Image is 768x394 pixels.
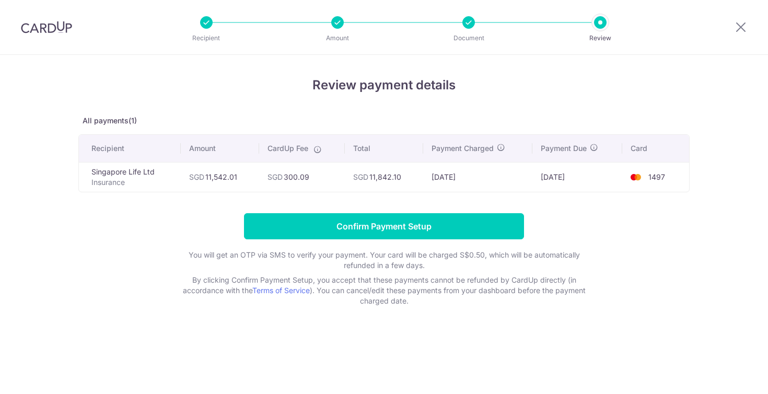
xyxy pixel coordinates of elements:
span: SGD [267,172,283,181]
span: Payment Charged [432,143,494,154]
input: Confirm Payment Setup [244,213,524,239]
th: Card [622,135,689,162]
td: [DATE] [423,162,532,192]
p: Amount [299,33,376,43]
span: SGD [353,172,368,181]
span: CardUp Fee [267,143,308,154]
a: Terms of Service [252,286,310,295]
p: By clicking Confirm Payment Setup, you accept that these payments cannot be refunded by CardUp di... [175,275,593,306]
img: <span class="translation_missing" title="translation missing: en.account_steps.new_confirm_form.b... [625,171,646,183]
p: Document [430,33,507,43]
span: SGD [189,172,204,181]
th: Recipient [79,135,181,162]
td: 11,842.10 [345,162,423,192]
td: 300.09 [259,162,345,192]
th: Amount [181,135,259,162]
td: 11,542.01 [181,162,259,192]
td: Singapore Life Ltd [79,162,181,192]
p: You will get an OTP via SMS to verify your payment. Your card will be charged S$0.50, which will ... [175,250,593,271]
span: 1497 [648,172,665,181]
p: All payments(1) [78,115,690,126]
th: Total [345,135,423,162]
p: Recipient [168,33,245,43]
p: Review [562,33,639,43]
img: CardUp [21,21,72,33]
span: Payment Due [541,143,587,154]
td: [DATE] [532,162,622,192]
h4: Review payment details [78,76,690,95]
p: Insurance [91,177,172,188]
